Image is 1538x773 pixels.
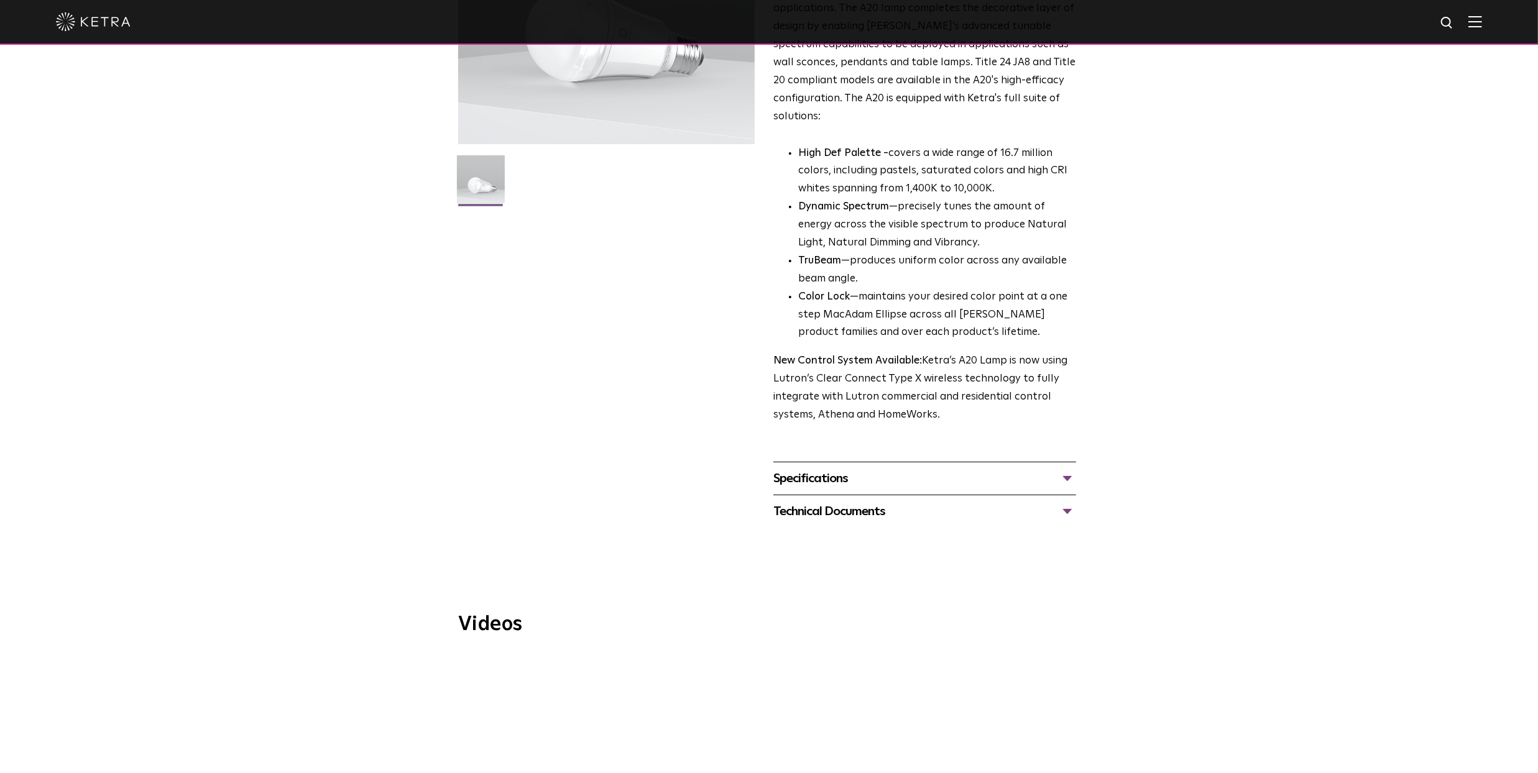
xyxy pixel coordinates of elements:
[457,155,505,213] img: A20-Lamp-2021-Web-Square
[798,255,841,266] strong: TruBeam
[773,352,1076,424] p: Ketra’s A20 Lamp is now using Lutron’s Clear Connect Type X wireless technology to fully integrat...
[1468,16,1482,27] img: Hamburger%20Nav.svg
[773,355,922,366] strong: New Control System Available:
[798,145,1076,199] p: covers a wide range of 16.7 million colors, including pastels, saturated colors and high CRI whit...
[458,615,1080,634] h3: Videos
[798,291,850,302] strong: Color Lock
[1440,16,1455,31] img: search icon
[56,12,131,31] img: ketra-logo-2019-white
[773,501,1076,521] div: Technical Documents
[798,201,889,212] strong: Dynamic Spectrum
[798,252,1076,288] li: —produces uniform color across any available beam angle.
[798,288,1076,342] li: —maintains your desired color point at a one step MacAdam Ellipse across all [PERSON_NAME] produc...
[798,198,1076,252] li: —precisely tunes the amount of energy across the visible spectrum to produce Natural Light, Natur...
[798,148,888,158] strong: High Def Palette -
[773,469,1076,488] div: Specifications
